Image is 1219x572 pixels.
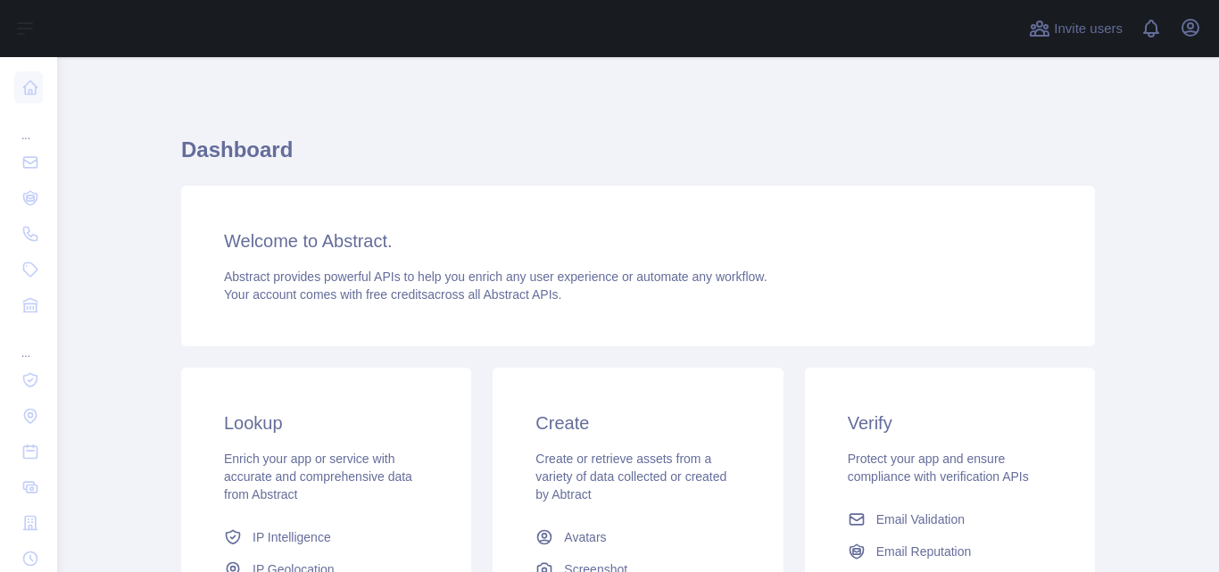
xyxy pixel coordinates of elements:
[14,325,43,361] div: ...
[217,521,435,553] a: IP Intelligence
[224,269,767,284] span: Abstract provides powerful APIs to help you enrich any user experience or automate any workflow.
[841,503,1059,535] a: Email Validation
[528,521,747,553] a: Avatars
[535,410,740,435] h3: Create
[224,410,428,435] h3: Lookup
[366,287,427,302] span: free credits
[841,535,1059,568] a: Email Reputation
[224,452,412,502] span: Enrich your app or service with accurate and comprehensive data from Abstract
[848,410,1052,435] h3: Verify
[1054,19,1123,39] span: Invite users
[876,543,972,560] span: Email Reputation
[876,510,965,528] span: Email Validation
[224,228,1052,253] h3: Welcome to Abstract.
[535,452,726,502] span: Create or retrieve assets from a variety of data collected or created by Abtract
[564,528,606,546] span: Avatars
[181,136,1095,178] h1: Dashboard
[14,107,43,143] div: ...
[1025,14,1126,43] button: Invite users
[848,452,1029,484] span: Protect your app and ensure compliance with verification APIs
[253,528,331,546] span: IP Intelligence
[224,287,561,302] span: Your account comes with across all Abstract APIs.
